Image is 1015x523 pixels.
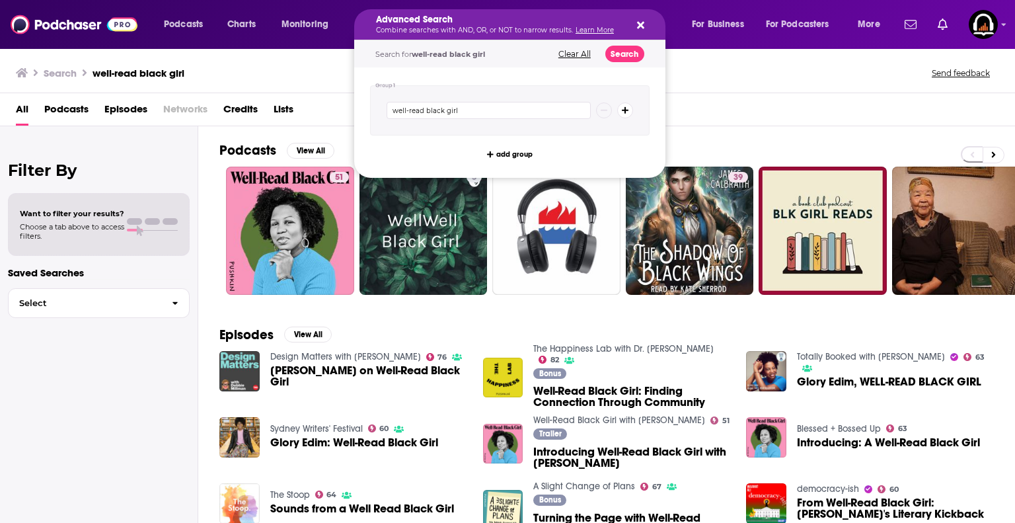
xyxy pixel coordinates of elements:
[270,365,467,387] a: Min Jin Lee on Well-Read Black Girl
[533,385,730,408] a: Well-Read Black Girl: Finding Connection Through Community
[282,15,328,34] span: Monitoring
[969,10,998,39] img: User Profile
[797,437,980,448] a: Introducing: A Well-Read Black Girl
[330,172,349,182] a: 51
[467,172,482,182] a: 5
[899,13,922,36] a: Show notifications dropdown
[746,417,786,458] img: Introducing: A Well-Read Black Girl
[274,99,293,126] a: Lists
[367,9,678,40] div: Search podcasts, credits, & more...
[227,15,256,34] span: Charts
[163,99,207,126] span: Networks
[20,222,124,241] span: Choose a tab above to access filters.
[219,351,260,391] img: Min Jin Lee on Well-Read Black Girl
[219,327,332,343] a: EpisodesView All
[533,343,714,354] a: The Happiness Lab with Dr. Laurie Santos
[576,26,614,34] a: Learn More
[387,102,591,119] input: Type a keyword or phrase...
[155,14,220,35] button: open menu
[858,15,880,34] span: More
[437,354,447,360] span: 76
[928,67,994,79] button: Send feedback
[11,12,137,37] img: Podchaser - Follow, Share and Rate Podcasts
[533,415,705,426] a: Well-Read Black Girl with Glory Edim
[335,171,344,184] span: 51
[969,10,998,39] span: Logged in as kpunia
[886,424,907,432] a: 63
[728,172,748,182] a: 39
[797,376,981,387] a: Glory Edim, WELL-READ BLACK GIRL
[8,161,190,180] h2: Filter By
[219,142,276,159] h2: Podcasts
[539,356,559,364] a: 82
[483,424,523,464] img: Introducing Well-Read Black Girl with Glory Edim
[746,351,786,391] img: Glory Edim, WELL-READ BLACK GIRL
[44,67,77,79] h3: Search
[270,437,438,448] a: Glory Edim: Well-Read Black Girl
[270,351,421,362] a: Design Matters with Debbie Millman
[164,15,203,34] span: Podcasts
[683,14,761,35] button: open menu
[797,483,859,495] a: democracy-ish
[8,288,190,318] button: Select
[9,299,161,307] span: Select
[326,492,336,498] span: 64
[412,50,485,59] span: well-read black girl
[898,426,907,432] span: 63
[757,14,848,35] button: open menu
[16,99,28,126] a: All
[219,142,334,159] a: PodcastsView All
[797,351,945,362] a: Totally Booked with Zibby
[969,10,998,39] button: Show profile menu
[44,99,89,126] a: Podcasts
[848,14,897,35] button: open menu
[550,357,559,363] span: 82
[797,497,994,520] a: From Well-Read Black Girl: Glory Edim's Literary Kickback
[533,446,730,469] a: Introducing Well-Read Black Girl with Glory Edim
[104,99,147,126] a: Episodes
[539,370,561,378] span: Bonus
[219,327,274,343] h2: Episodes
[533,481,635,492] a: A Slight Change of Plans
[733,171,743,184] span: 39
[223,99,258,126] a: Credits
[766,15,829,34] span: For Podcasters
[878,485,899,493] a: 60
[710,417,730,424] a: 51
[219,417,260,458] img: Glory Edim: Well-Read Black Girl
[963,353,985,361] a: 63
[270,503,454,514] a: Sounds from a Well Read Black Girl
[368,424,389,432] a: 60
[483,358,523,398] img: Well-Read Black Girl: Finding Connection Through Community
[93,67,184,79] h3: well-read black girl
[975,354,985,360] span: 63
[483,146,537,162] button: add group
[359,167,488,295] a: 5
[219,14,264,35] a: Charts
[379,426,389,432] span: 60
[8,266,190,279] p: Saved Searches
[376,27,622,34] p: Combine searches with AND, OR, or NOT to narrow results.
[270,489,310,501] a: The Stoop
[272,14,346,35] button: open menu
[889,487,899,493] span: 60
[375,50,485,59] span: Search for
[270,365,467,387] span: [PERSON_NAME] on Well-Read Black Girl
[554,50,595,59] button: Clear All
[605,46,644,62] button: Search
